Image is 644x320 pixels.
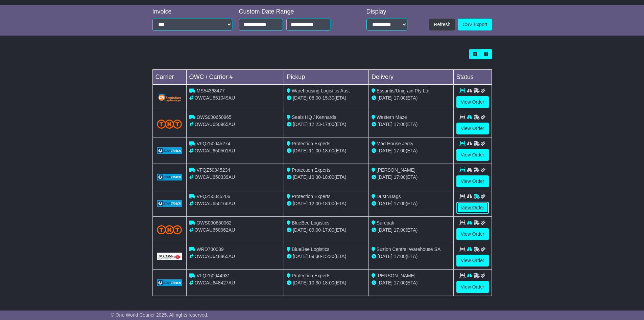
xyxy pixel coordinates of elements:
div: Invoice [152,8,232,16]
div: - (ETA) [287,253,366,260]
div: - (ETA) [287,200,366,207]
a: View Order [456,202,489,214]
a: View Order [456,149,489,161]
span: Warehousing Logistics Aust [292,88,350,93]
span: © One World Courier 2025. All rights reserved. [111,312,209,318]
span: OWCAU650062AU [194,227,235,233]
a: View Order [456,281,489,293]
span: [DATE] [378,227,392,233]
span: OWCAU648427AU [194,280,235,285]
img: GetCarrierServiceLogo [157,147,182,154]
span: [DATE] [378,174,392,180]
span: OWCAU650166AU [194,201,235,206]
div: Custom Date Range [239,8,348,16]
span: OWCAU650965AU [194,122,235,127]
span: 18:00 [323,148,334,153]
div: (ETA) [372,147,451,154]
span: 17:00 [394,227,406,233]
span: 10:30 [309,280,321,285]
div: (ETA) [372,279,451,286]
span: Seals HQ / Kennards [292,114,336,120]
span: 17:00 [394,122,406,127]
span: [DATE] [293,227,308,233]
span: [DATE] [293,95,308,101]
img: GetCarrierServiceLogo [157,93,182,103]
td: OWC / Carrier # [186,70,284,85]
span: BlueBee Logistics [292,220,329,226]
span: VFQZ50044931 [196,273,230,278]
span: DustNDags [377,194,401,199]
a: View Order [456,255,489,266]
span: 17:00 [394,148,406,153]
span: OWS000650062 [196,220,232,226]
span: [DATE] [378,280,392,285]
div: - (ETA) [287,121,366,128]
div: - (ETA) [287,279,366,286]
span: [DATE] [293,148,308,153]
span: [DATE] [378,148,392,153]
img: TNT_Domestic.png [157,120,182,129]
span: 17:00 [394,254,406,259]
span: [DATE] [378,201,392,206]
span: [DATE] [378,95,392,101]
span: 17:00 [394,174,406,180]
span: 17:00 [323,227,334,233]
img: GetCarrierServiceLogo [157,253,182,260]
a: CSV Export [458,19,492,30]
span: [DATE] [293,201,308,206]
span: 12:00 [309,201,321,206]
span: 12:23 [309,122,321,127]
div: (ETA) [372,227,451,234]
span: VFQZ50045274 [196,141,230,146]
img: GetCarrierServiceLogo [157,200,182,207]
span: 15:30 [323,254,334,259]
span: OWCAU650501AU [194,148,235,153]
span: [DATE] [293,280,308,285]
span: Suzlon Central Warehouse SA [377,247,440,252]
span: OWCAU651049AU [194,95,235,101]
span: OWCAU650339AU [194,174,235,180]
span: 17:00 [323,122,334,127]
span: 09:00 [309,227,321,233]
span: Essantis/Unigrain Pty Ltd [377,88,429,93]
span: VFQZ50045206 [196,194,230,199]
span: 09:30 [309,254,321,259]
span: Protection Experts [292,141,330,146]
span: 11:00 [309,148,321,153]
span: [DATE] [293,122,308,127]
div: - (ETA) [287,174,366,181]
span: Surepak [377,220,394,226]
img: GetCarrierServiceLogo [157,174,182,180]
span: [DATE] [378,254,392,259]
span: WRD700039 [196,247,223,252]
span: [PERSON_NAME] [377,167,415,173]
td: Status [453,70,492,85]
span: 15:30 [323,95,334,101]
span: [DATE] [378,122,392,127]
img: GetCarrierServiceLogo [157,279,182,286]
a: View Order [456,228,489,240]
div: - (ETA) [287,94,366,102]
span: 17:00 [394,95,406,101]
span: Protection Experts [292,167,330,173]
div: (ETA) [372,94,451,102]
div: (ETA) [372,253,451,260]
div: (ETA) [372,121,451,128]
a: View Order [456,175,489,187]
td: Delivery [368,70,453,85]
img: TNT_Domestic.png [157,225,182,234]
span: Western Maze [377,114,407,120]
span: Protection Experts [292,273,330,278]
span: 17:00 [394,201,406,206]
div: - (ETA) [287,227,366,234]
span: 10:30 [309,174,321,180]
span: OWS000650965 [196,114,232,120]
span: Protection Experts [292,194,330,199]
td: Pickup [284,70,369,85]
td: Carrier [152,70,186,85]
div: - (ETA) [287,147,366,154]
div: (ETA) [372,200,451,207]
span: 18:00 [323,174,334,180]
div: Display [366,8,407,16]
span: Mad House Jerky [377,141,413,146]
